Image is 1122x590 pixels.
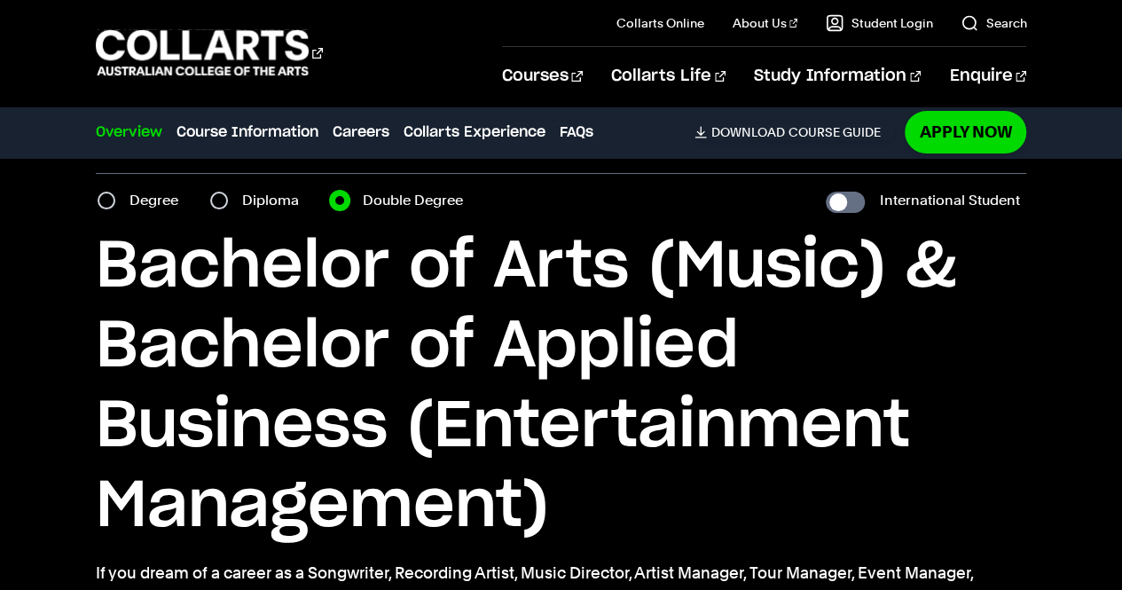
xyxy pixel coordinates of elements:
[754,47,921,106] a: Study Information
[242,188,310,213] label: Diploma
[694,124,894,140] a: DownloadCourse Guide
[961,14,1026,32] a: Search
[129,188,189,213] label: Degree
[404,122,545,143] a: Collarts Experience
[363,188,474,213] label: Double Degree
[560,122,593,143] a: FAQs
[96,227,1027,547] h1: Bachelor of Arts (Music) & Bachelor of Applied Business (Entertainment Management)
[826,14,932,32] a: Student Login
[949,47,1026,106] a: Enquire
[905,111,1026,153] a: Apply Now
[177,122,318,143] a: Course Information
[502,47,583,106] a: Courses
[96,28,323,78] div: Go to homepage
[733,14,798,32] a: About Us
[96,122,162,143] a: Overview
[710,124,784,140] span: Download
[616,14,704,32] a: Collarts Online
[879,188,1019,213] label: International Student
[333,122,389,143] a: Careers
[611,47,726,106] a: Collarts Life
